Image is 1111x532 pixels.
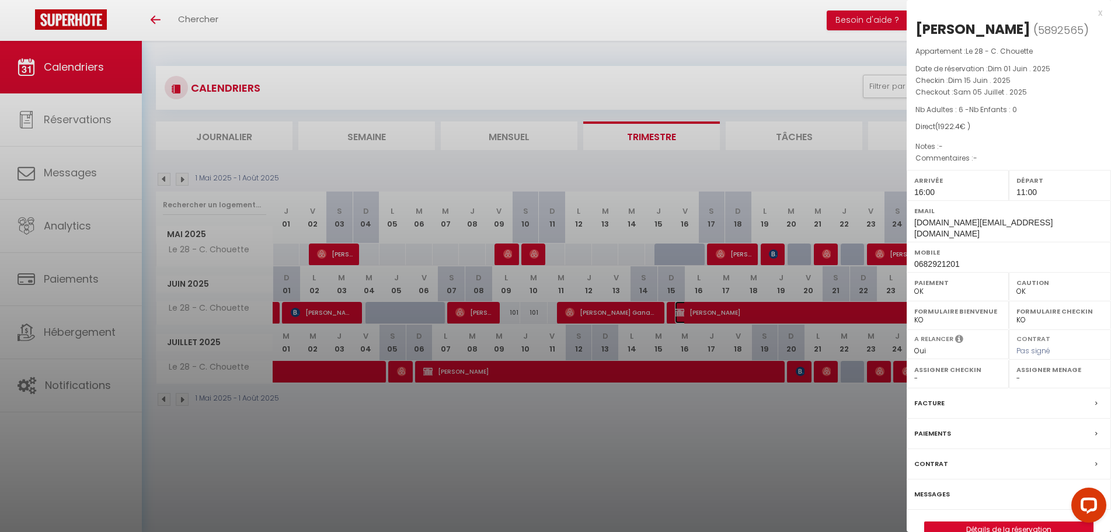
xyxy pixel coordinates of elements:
[1038,23,1084,37] span: 5892565
[914,364,1001,375] label: Assigner Checkin
[966,46,1033,56] span: Le 28 - C. Chouette
[914,277,1001,288] label: Paiement
[1062,483,1111,532] iframe: LiveChat chat widget
[953,87,1027,97] span: Sam 05 Juillet . 2025
[915,75,1102,86] p: Checkin :
[915,20,1030,39] div: [PERSON_NAME]
[914,187,935,197] span: 16:00
[914,458,948,470] label: Contrat
[915,152,1102,164] p: Commentaires :
[939,141,943,151] span: -
[1033,22,1089,38] span: ( )
[1016,175,1103,186] label: Départ
[915,46,1102,57] p: Appartement :
[914,246,1103,258] label: Mobile
[988,64,1050,74] span: Dim 01 Juin . 2025
[914,305,1001,317] label: Formulaire Bienvenue
[915,86,1102,98] p: Checkout :
[914,175,1001,186] label: Arrivée
[955,334,963,347] i: Sélectionner OUI si vous souhaiter envoyer les séquences de messages post-checkout
[914,205,1103,217] label: Email
[915,105,1017,114] span: Nb Adultes : 6 -
[914,218,1053,238] span: [DOMAIN_NAME][EMAIL_ADDRESS][DOMAIN_NAME]
[1016,277,1103,288] label: Caution
[1016,346,1050,356] span: Pas signé
[935,121,970,131] span: ( € )
[1016,305,1103,317] label: Formulaire Checkin
[948,75,1011,85] span: Dim 15 Juin . 2025
[1016,364,1103,375] label: Assigner Menage
[938,121,960,131] span: 1922.4
[915,63,1102,75] p: Date de réservation :
[1016,334,1050,342] label: Contrat
[1016,187,1037,197] span: 11:00
[973,153,977,163] span: -
[914,334,953,344] label: A relancer
[914,259,960,269] span: 0682921201
[914,427,951,440] label: Paiements
[914,397,945,409] label: Facture
[914,488,950,500] label: Messages
[915,141,1102,152] p: Notes :
[907,6,1102,20] div: x
[969,105,1017,114] span: Nb Enfants : 0
[915,121,1102,133] div: Direct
